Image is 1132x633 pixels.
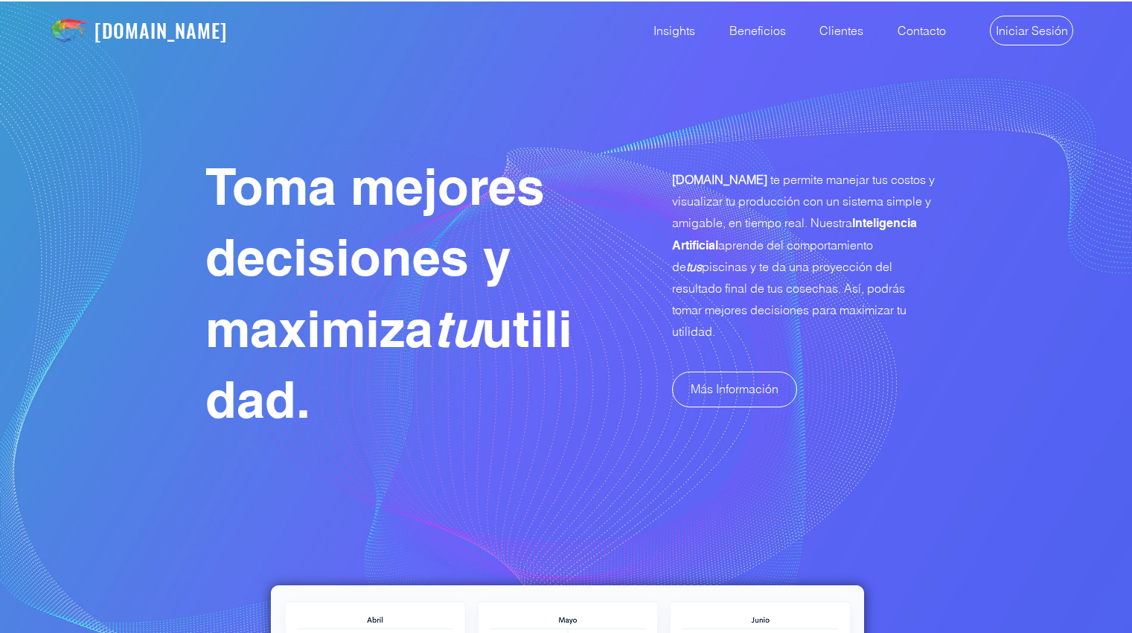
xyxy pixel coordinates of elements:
a: Iniciar Sesión [990,16,1073,45]
span: Más Información [691,381,778,397]
a: Beneficios [706,1,797,60]
span: tus [686,259,702,274]
p: Clientes [812,1,871,60]
span: Iniciar Sesión [996,22,1068,39]
a: Contacto [874,1,957,60]
span: Toma mejores decisiones y maximiza utilidad. [205,156,572,430]
span: te permite manejar tus costos y visualizar tu producción con un sistema simple y amigable, en tie... [672,172,935,339]
p: Beneficios [722,1,793,60]
p: Insights [646,1,703,60]
span: Inteligencia Artificial [672,216,917,252]
a: [DOMAIN_NAME] [95,16,228,45]
span: tu [433,299,482,359]
a: Más Información [672,372,797,407]
span: [DOMAIN_NAME] [672,172,767,187]
p: Contacto [890,1,953,60]
a: Insights [630,1,706,60]
a: Clientes [797,1,874,60]
nav: Site [630,1,957,60]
